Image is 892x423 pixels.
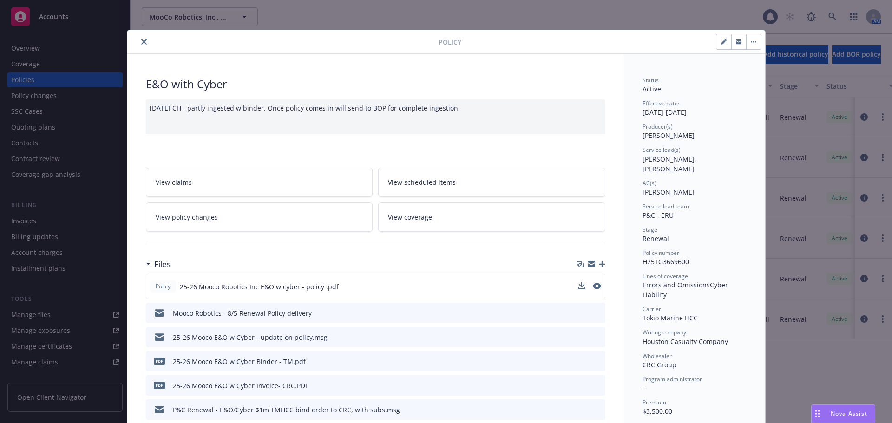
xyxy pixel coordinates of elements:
[156,177,192,187] span: View claims
[180,282,339,292] span: 25-26 Mooco Robotics Inc E&O w cyber - policy .pdf
[643,407,672,416] span: $3,500.00
[643,179,656,187] span: AC(s)
[578,332,586,342] button: download file
[593,282,601,292] button: preview file
[578,282,585,292] button: download file
[156,212,218,222] span: View policy changes
[154,258,171,270] h3: Files
[173,357,306,366] div: 25-26 Mooco E&O w Cyber Binder - TM.pdf
[378,202,605,232] a: View coverage
[643,398,666,406] span: Premium
[593,405,602,415] button: preview file
[578,282,585,289] button: download file
[388,177,456,187] span: View scheduled items
[643,211,674,220] span: P&C - ERU
[154,358,165,364] span: pdf
[643,257,689,266] span: H25TG3669600
[593,381,602,390] button: preview file
[643,375,702,383] span: Program administrator
[811,404,875,423] button: Nova Assist
[812,405,823,423] div: Drag to move
[643,305,661,313] span: Carrier
[643,155,698,173] span: [PERSON_NAME], [PERSON_NAME]
[173,381,308,390] div: 25-26 Mooco E&O w Cyber Invoice- CRC.PDF
[154,282,172,291] span: Policy
[643,99,747,117] div: [DATE] - [DATE]
[643,188,695,196] span: [PERSON_NAME]
[173,332,328,342] div: 25-26 Mooco E&O w Cyber - update on policy.msg
[643,202,689,210] span: Service lead team
[643,313,698,322] span: Tokio Marine HCC
[146,202,373,232] a: View policy changes
[643,280,730,299] span: Cyber Liability
[146,258,171,270] div: Files
[146,99,605,134] div: [DATE] CH - partly ingested w binder. Once policy comes in will send to BOP for complete ingestion.
[173,405,400,415] div: P&C Renewal - E&O/Cyber $1m TMHCC bind order to CRC, with subs.msg
[593,357,602,366] button: preview file
[643,328,686,336] span: Writing company
[173,308,312,318] div: Mooco Robotics - 8/5 Renewal Policy delivery
[643,280,710,289] span: Errors and Omissions
[378,168,605,197] a: View scheduled items
[578,405,586,415] button: download file
[643,234,669,243] span: Renewal
[643,384,645,392] span: -
[643,76,659,84] span: Status
[439,37,461,47] span: Policy
[578,381,586,390] button: download file
[593,308,602,318] button: preview file
[643,146,681,154] span: Service lead(s)
[643,85,661,93] span: Active
[831,410,867,417] span: Nova Assist
[388,212,432,222] span: View coverage
[643,337,728,346] span: Houston Casualty Company
[643,131,695,140] span: [PERSON_NAME]
[643,360,676,369] span: CRC Group
[643,352,672,360] span: Wholesaler
[593,283,601,289] button: preview file
[593,332,602,342] button: preview file
[578,308,586,318] button: download file
[643,272,688,280] span: Lines of coverage
[643,249,679,257] span: Policy number
[643,226,657,234] span: Stage
[154,382,165,389] span: PDF
[146,168,373,197] a: View claims
[643,99,681,107] span: Effective dates
[138,36,150,47] button: close
[578,357,586,366] button: download file
[643,123,673,130] span: Producer(s)
[146,76,605,92] div: E&O with Cyber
